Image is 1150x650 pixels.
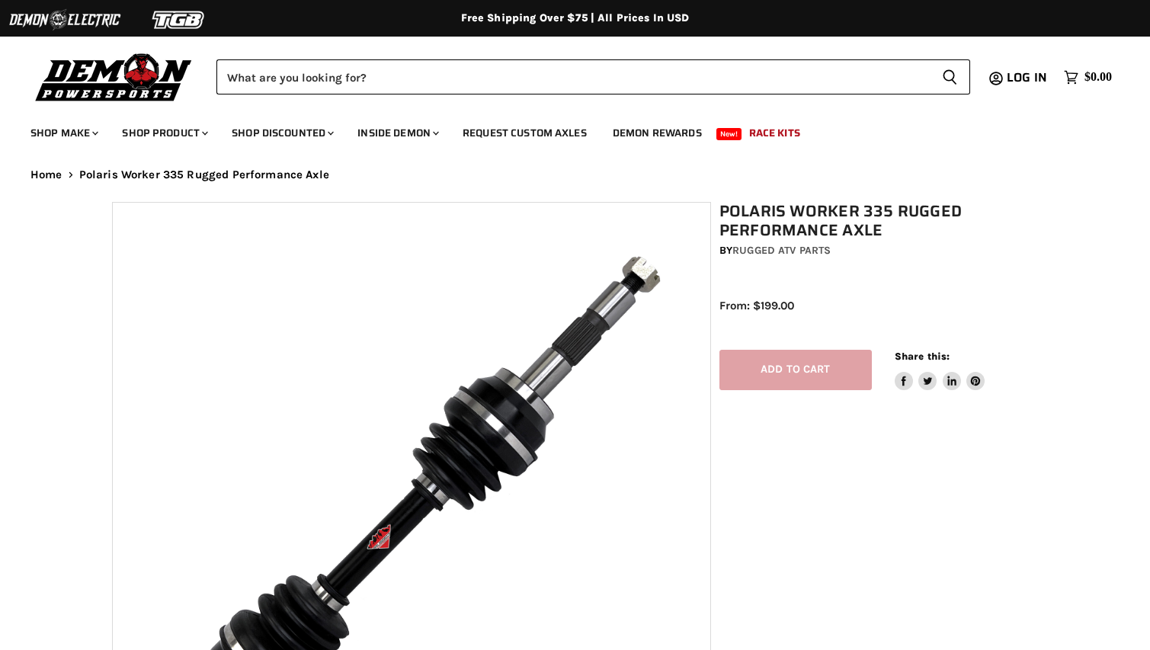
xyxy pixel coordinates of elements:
span: Polaris Worker 335 Rugged Performance Axle [79,168,329,181]
span: Log in [1007,68,1047,87]
a: Race Kits [738,117,812,149]
div: by [719,242,1046,259]
button: Search [930,59,970,94]
a: Home [30,168,62,181]
img: Demon Electric Logo 2 [8,5,122,34]
img: Demon Powersports [30,50,197,104]
a: Shop Product [111,117,217,149]
span: $0.00 [1084,70,1112,85]
aside: Share this: [895,350,985,390]
a: Demon Rewards [601,117,713,149]
span: New! [716,128,742,140]
h1: Polaris Worker 335 Rugged Performance Axle [719,202,1046,240]
a: Shop Discounted [220,117,343,149]
span: From: $199.00 [719,299,794,312]
ul: Main menu [19,111,1108,149]
a: Rugged ATV Parts [732,244,831,257]
span: Share this: [895,351,950,362]
a: Log in [1000,71,1056,85]
a: Request Custom Axles [451,117,598,149]
a: Inside Demon [346,117,448,149]
input: Search [216,59,930,94]
form: Product [216,59,970,94]
a: $0.00 [1056,66,1120,88]
a: Shop Make [19,117,107,149]
img: TGB Logo 2 [122,5,236,34]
